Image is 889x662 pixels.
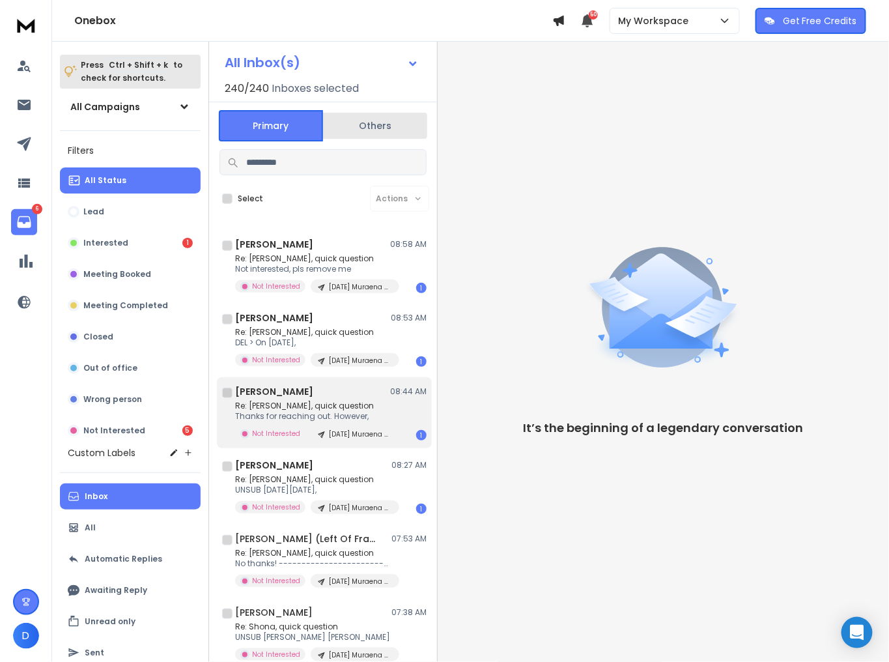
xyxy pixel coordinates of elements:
p: 6 [32,204,42,214]
p: Closed [83,332,113,342]
p: Inbox [85,491,107,502]
p: Wrong person [83,394,142,405]
label: Select [238,194,263,204]
h3: Filters [60,141,201,160]
button: Unread only [60,609,201,635]
p: Re: [PERSON_NAME], quick question [235,327,391,338]
a: 6 [11,209,37,235]
p: [DATE] Muraena 3rd List [329,356,391,366]
button: All Campaigns [60,94,201,120]
div: 1 [416,504,427,514]
p: UNSUB [PERSON_NAME] [PERSON_NAME] [235,632,391,642]
p: My Workspace [618,14,694,27]
h3: Custom Labels [68,446,135,459]
h1: Onebox [74,13,552,29]
img: logo [13,13,39,37]
p: Lead [83,207,104,217]
p: Re: [PERSON_NAME], quick question [235,548,391,558]
p: [DATE] Muraena 3rd List [329,503,391,513]
div: 5 [182,425,193,436]
p: 07:53 AM [391,534,427,544]
p: Re: [PERSON_NAME], quick question [235,474,391,485]
button: Inbox [60,483,201,510]
button: Lead [60,199,201,225]
button: Others [323,111,427,140]
p: Awaiting Reply [85,585,147,596]
p: Not Interested [252,281,300,291]
h1: All Inbox(s) [225,56,300,69]
p: Not interested, pls remove me [235,264,391,274]
p: Re: [PERSON_NAME], quick question [235,253,391,264]
p: Re: Shona, quick question [235,622,391,632]
p: No thanks! -------------------------------- *[PERSON_NAME] [235,558,391,569]
p: Automatic Replies [85,554,162,564]
p: 07:38 AM [391,607,427,618]
div: Open Intercom Messenger [841,617,873,648]
p: All [85,523,96,533]
p: Sent [85,648,104,658]
h1: [PERSON_NAME] (Left Of Frame Pictures) [235,532,378,545]
button: Interested1 [60,230,201,256]
p: Out of office [83,363,137,373]
button: Meeting Completed [60,293,201,319]
h1: [PERSON_NAME] [235,385,313,398]
p: It’s the beginning of a legendary conversation [524,419,804,437]
p: [DATE] Muraena 3rd List [329,282,391,292]
h3: Inboxes selected [272,81,359,96]
p: Not Interested [252,355,300,365]
p: 08:44 AM [390,386,427,397]
h1: [PERSON_NAME] [235,238,313,251]
p: Not Interested [252,576,300,586]
button: Wrong person [60,386,201,412]
p: Not Interested [252,650,300,659]
p: 08:53 AM [391,313,427,323]
h1: [PERSON_NAME] [235,459,313,472]
p: DEL > On [DATE], [235,338,391,348]
p: [DATE] Muraena 3rd List [329,577,391,586]
p: Not Interested [252,502,300,512]
p: Re: [PERSON_NAME], quick question [235,401,391,411]
button: Out of office [60,355,201,381]
p: 08:58 AM [390,239,427,250]
div: 1 [182,238,193,248]
p: Meeting Completed [83,300,168,311]
p: UNSUB [DATE][DATE], [235,485,391,495]
p: Interested [83,238,128,248]
button: Awaiting Reply [60,577,201,603]
h1: [PERSON_NAME] [235,606,313,619]
p: [DATE] Muraena 3rd List [329,650,391,660]
p: All Status [85,175,126,186]
p: Press to check for shortcuts. [81,59,182,85]
div: 1 [416,283,427,293]
span: Ctrl + Shift + k [107,57,170,72]
button: Get Free Credits [755,8,866,34]
button: All Inbox(s) [214,50,429,76]
button: Meeting Booked [60,261,201,287]
p: [DATE] Muraena 3rd List [329,429,391,439]
span: 50 [589,10,598,20]
p: 08:27 AM [391,460,427,470]
p: Get Free Credits [783,14,857,27]
button: Automatic Replies [60,546,201,572]
div: 1 [416,430,427,440]
h1: All Campaigns [70,100,140,113]
button: Closed [60,324,201,350]
div: 1 [416,356,427,367]
button: Primary [219,110,323,141]
p: Not Interested [83,425,145,436]
p: Not Interested [252,429,300,439]
button: D [13,623,39,649]
button: All Status [60,167,201,194]
button: All [60,515,201,541]
button: Not Interested5 [60,418,201,444]
p: Thanks for reaching out. However, [235,411,391,422]
p: Meeting Booked [83,269,151,280]
h1: [PERSON_NAME] [235,311,313,324]
p: Unread only [85,616,135,627]
span: 240 / 240 [225,81,269,96]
